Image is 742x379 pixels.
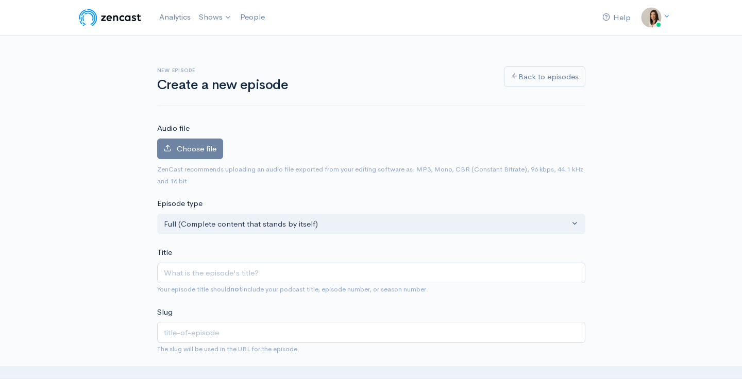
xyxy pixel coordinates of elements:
img: ZenCast Logo [77,7,143,28]
small: Your episode title should include your podcast title, episode number, or season number. [157,285,428,294]
button: Full (Complete content that stands by itself) [157,214,585,235]
a: People [236,6,269,28]
label: Slug [157,306,173,318]
input: title-of-episode [157,322,585,343]
div: Full (Complete content that stands by itself) [164,218,569,230]
a: Help [598,7,635,29]
small: ZenCast recommends uploading an audio file exported from your editing software as: MP3, Mono, CBR... [157,165,583,185]
small: The slug will be used in the URL for the episode. [157,344,299,353]
h1: Create a new episode [157,78,492,93]
input: What is the episode's title? [157,263,585,284]
a: Shows [195,6,236,29]
img: ... [641,7,662,28]
a: Back to episodes [504,66,585,88]
span: Choose file [177,144,216,153]
label: Title [157,247,172,259]
h6: New episode [157,67,492,73]
a: Analytics [155,6,195,28]
label: Episode type [157,198,203,210]
strong: not [230,285,242,294]
label: Audio file [157,123,190,134]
